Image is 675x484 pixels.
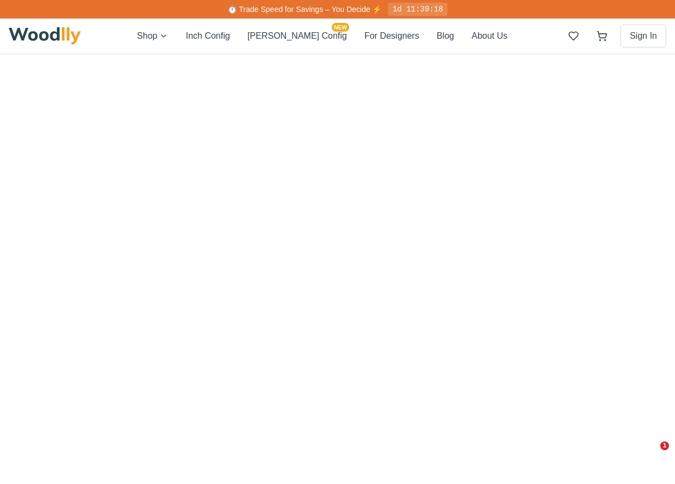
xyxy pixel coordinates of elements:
iframe: Intercom live chat [638,441,664,468]
img: Woodlly [9,27,81,45]
span: ⏱️ Trade Speed for Savings – You Decide ⚡ [228,5,381,14]
span: 1 [660,441,669,450]
button: About Us [471,29,507,43]
button: For Designers [365,29,419,43]
button: Blog [437,29,454,43]
button: Sign In [620,25,666,47]
div: 1d 11:39:18 [388,3,447,16]
button: [PERSON_NAME] ConfigNEW [247,29,347,43]
span: NEW [332,23,349,32]
button: Inch Config [186,29,230,43]
button: Shop [137,29,168,43]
